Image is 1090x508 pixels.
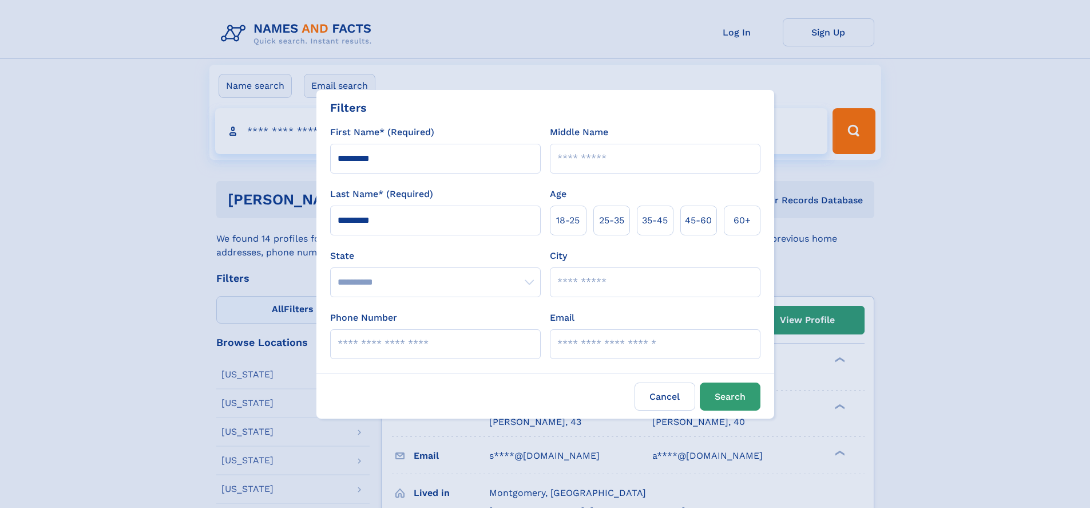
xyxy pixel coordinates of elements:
[330,125,434,139] label: First Name* (Required)
[700,383,760,411] button: Search
[550,187,566,201] label: Age
[599,214,624,227] span: 25‑35
[556,214,580,227] span: 18‑25
[550,125,608,139] label: Middle Name
[330,311,397,325] label: Phone Number
[550,311,574,325] label: Email
[685,214,712,227] span: 45‑60
[734,214,751,227] span: 60+
[330,187,433,201] label: Last Name* (Required)
[642,214,668,227] span: 35‑45
[330,99,367,116] div: Filters
[635,383,695,411] label: Cancel
[330,249,541,263] label: State
[550,249,567,263] label: City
